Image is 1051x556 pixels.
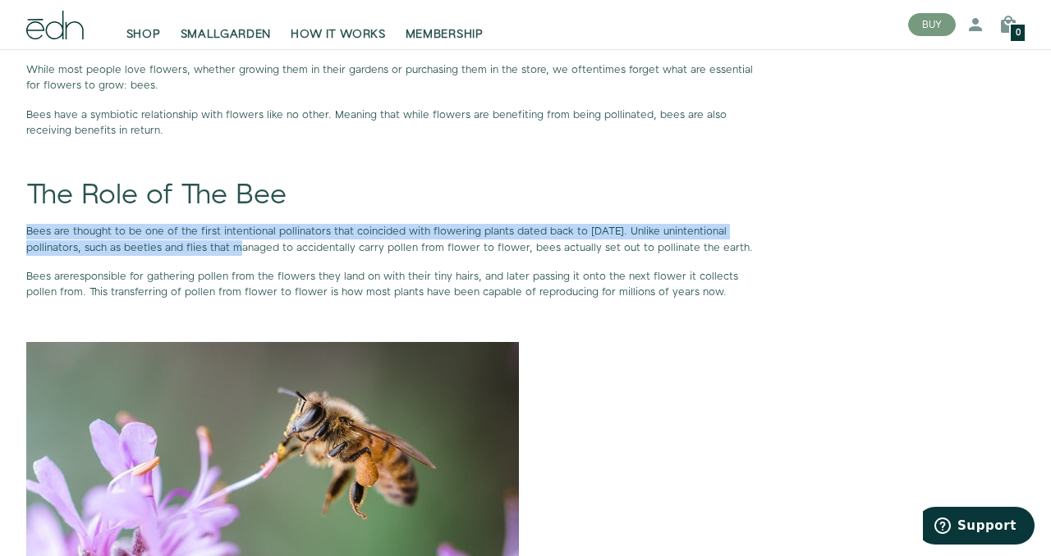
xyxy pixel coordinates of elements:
[406,26,484,43] span: MEMBERSHIP
[281,7,395,43] a: HOW IT WORKS
[26,224,753,254] span: Bees are thought to be one of the first intentional pollinators that coincided with flowering pla...
[396,7,493,43] a: MEMBERSHIP
[26,62,769,93] p: While most people love flowers, whether growing them in their gardens or purchasing them in the s...
[171,7,282,43] a: SMALLGARDEN
[923,507,1035,548] iframe: Opens a widget where you can find more information
[291,26,385,43] span: HOW IT WORKS
[126,26,161,43] span: SHOP
[26,269,70,284] span: Bees are
[181,26,272,43] span: SMALLGARDEN
[26,107,769,139] p: Bees have a symbiotic relationship with flowers like no other. Meaning that while flowers are ben...
[117,7,171,43] a: SHOP
[908,13,956,36] button: BUY
[26,180,769,211] h1: The Role of The Bee
[26,269,769,300] p: responsible for gathering pollen from the flowers they land on with their tiny hairs, and later p...
[1016,29,1021,38] span: 0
